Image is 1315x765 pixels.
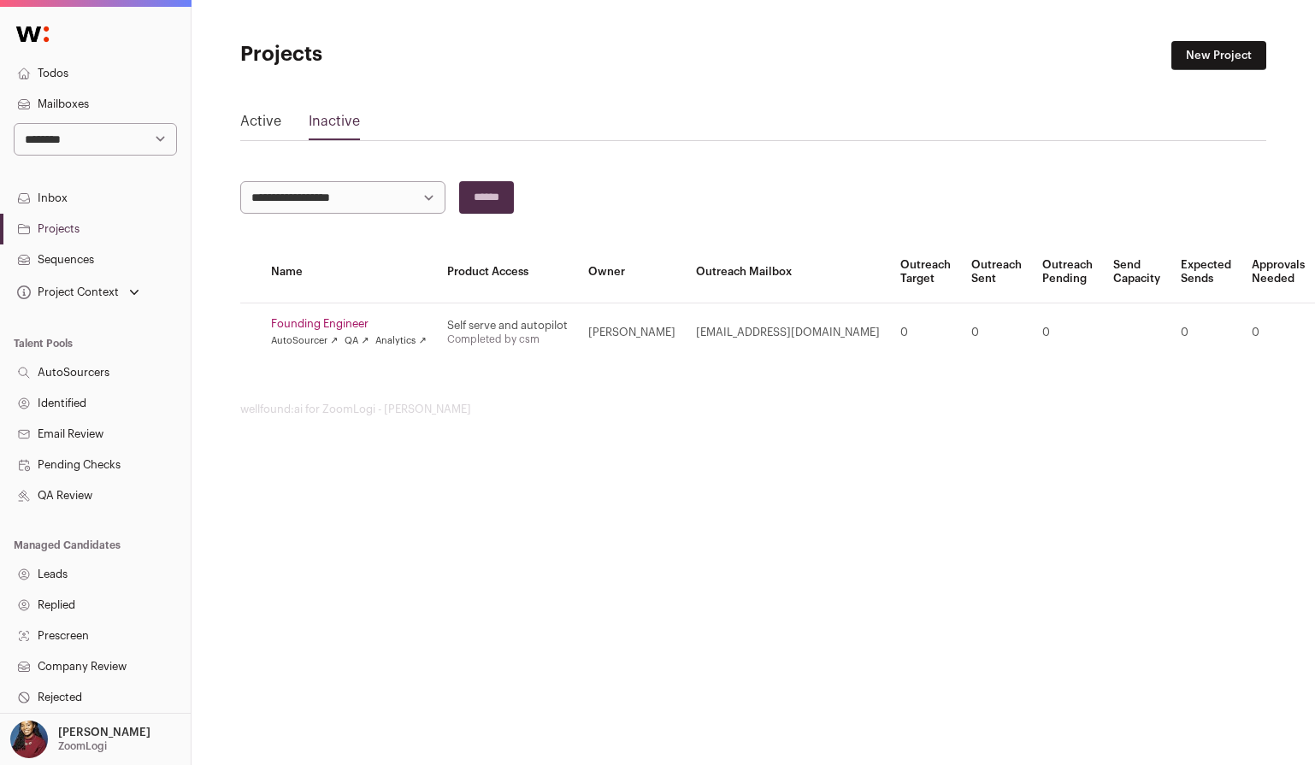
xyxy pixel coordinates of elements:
button: Open dropdown [14,280,143,304]
td: [EMAIL_ADDRESS][DOMAIN_NAME] [686,303,890,362]
img: Wellfound [7,17,58,51]
a: AutoSourcer ↗ [271,334,338,348]
h1: Projects [240,41,582,68]
th: Send Capacity [1103,241,1171,303]
a: Completed by csm [447,334,540,344]
th: Outreach Target [890,241,961,303]
a: New Project [1171,41,1266,70]
p: [PERSON_NAME] [58,726,150,739]
th: Product Access [437,241,578,303]
footer: wellfound:ai for ZoomLogi - [PERSON_NAME] [240,403,1266,416]
th: Approvals Needed [1241,241,1315,303]
a: QA ↗ [345,334,369,348]
th: Outreach Pending [1032,241,1103,303]
a: Active [240,111,281,138]
th: Expected Sends [1171,241,1241,303]
td: 0 [1032,303,1103,362]
td: 0 [961,303,1032,362]
button: Open dropdown [7,721,154,758]
td: [PERSON_NAME] [578,303,686,362]
div: Self serve and autopilot [447,319,568,332]
img: 10010497-medium_jpg [10,721,48,758]
th: Owner [578,241,686,303]
td: 0 [890,303,961,362]
div: Project Context [14,285,119,299]
a: Inactive [309,111,360,138]
th: Name [261,241,437,303]
th: Outreach Mailbox [686,241,890,303]
p: ZoomLogi [58,739,107,753]
a: Analytics ↗ [375,334,426,348]
th: Outreach Sent [961,241,1032,303]
td: 0 [1171,303,1241,362]
td: 0 [1241,303,1315,362]
a: Founding Engineer [271,317,427,331]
